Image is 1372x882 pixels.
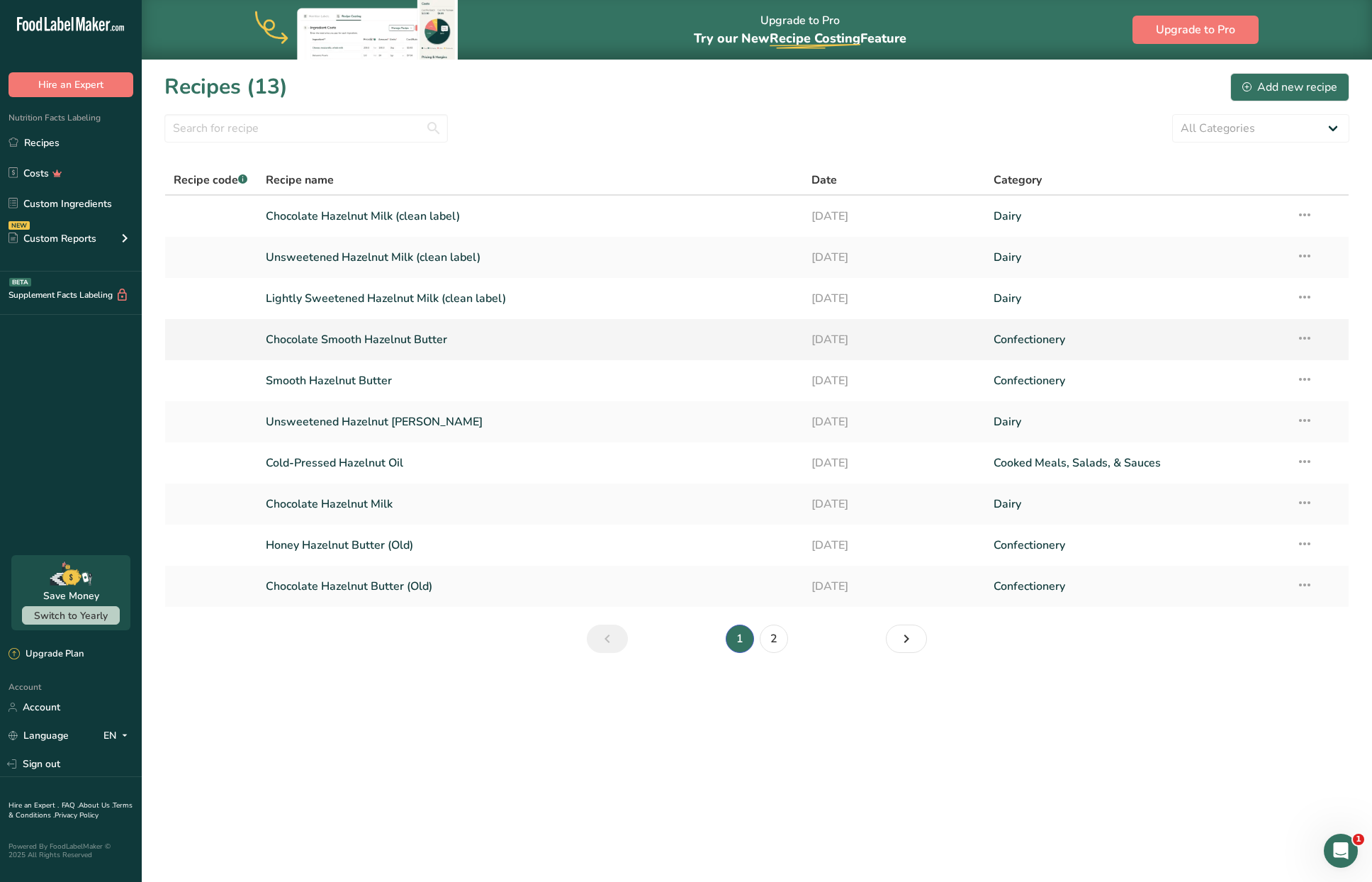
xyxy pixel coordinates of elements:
div: EN [103,727,133,744]
div: Save Money [43,588,99,603]
span: Recipe name [266,172,334,189]
button: Add new recipe [1230,73,1349,101]
a: Cooked Meals, Salads, & Sauces [994,448,1280,478]
a: Confectionery [994,571,1280,601]
a: Confectionery [994,366,1280,396]
a: Dairy [994,407,1280,437]
a: Chocolate Hazelnut Milk (clean label) [266,201,794,231]
a: Dairy [994,201,1280,231]
a: Unsweetened Hazelnut Milk (clean label) [266,242,794,272]
a: [DATE] [811,284,977,313]
span: Switch to Yearly [34,609,108,623]
button: Switch to Yearly [22,606,120,625]
a: Honey Hazelnut Butter (Old) [266,530,794,560]
span: Try our New Feature [694,30,906,47]
a: Unsweetened Hazelnut [PERSON_NAME] [266,407,794,437]
span: Upgrade to Pro [1156,21,1235,38]
a: [DATE] [811,448,977,478]
span: Date [811,172,837,189]
a: Confectionery [994,325,1280,355]
a: Lightly Sweetened Hazelnut Milk (clean label) [266,284,794,313]
a: FAQ . [62,800,79,810]
a: Next page [886,625,927,653]
a: [DATE] [811,201,977,231]
a: [DATE] [811,325,977,355]
a: Cold-Pressed Hazelnut Oil [266,448,794,478]
a: Hire an Expert . [9,800,59,810]
a: Dairy [994,284,1280,313]
a: Page 2. [760,625,788,653]
input: Search for recipe [164,114,448,143]
a: Previous page [587,625,628,653]
a: [DATE] [811,366,977,396]
a: Chocolate Hazelnut Milk [266,489,794,519]
div: Upgrade Plan [9,647,84,661]
div: Upgrade to Pro [694,1,906,60]
iframe: Intercom live chat [1324,834,1358,868]
a: [DATE] [811,571,977,601]
span: Recipe Costing [770,30,860,47]
div: NEW [9,221,30,230]
button: Upgrade to Pro [1132,16,1259,44]
div: Add new recipe [1242,79,1337,96]
h1: Recipes (13) [164,71,288,103]
a: Terms & Conditions . [9,800,133,820]
a: [DATE] [811,489,977,519]
a: Confectionery [994,530,1280,560]
a: Chocolate Smooth Hazelnut Butter [266,325,794,355]
a: About Us . [79,800,113,810]
a: Smooth Hazelnut Butter [266,366,794,396]
div: Powered By FoodLabelMaker © 2025 All Rights Reserved [9,842,133,859]
div: Custom Reports [9,231,96,246]
span: Category [994,172,1042,189]
a: Chocolate Hazelnut Butter (Old) [266,571,794,601]
a: Dairy [994,242,1280,272]
a: Language [9,723,69,748]
a: [DATE] [811,242,977,272]
a: Privacy Policy [55,810,99,820]
button: Hire an Expert [9,72,133,97]
span: Recipe code [174,172,247,188]
span: 1 [1353,834,1364,845]
a: Dairy [994,489,1280,519]
a: [DATE] [811,407,977,437]
a: [DATE] [811,530,977,560]
div: BETA [9,278,31,286]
